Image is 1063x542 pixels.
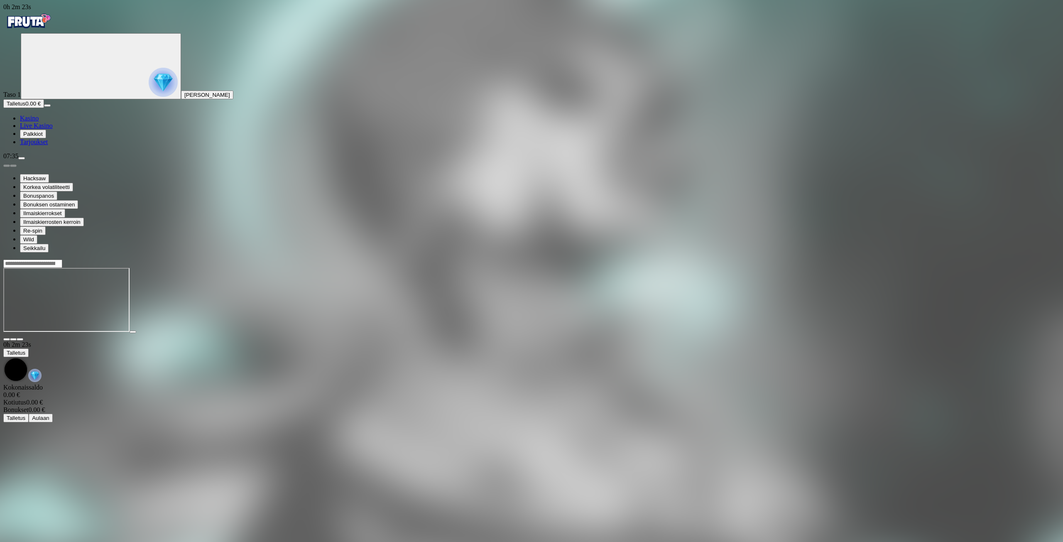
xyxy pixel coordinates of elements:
img: Fruta [3,11,53,32]
div: Kokonaissaldo [3,384,1060,399]
span: Talletus [7,101,25,107]
input: Search [3,260,62,268]
img: reward progress [149,68,178,97]
span: 07:35 [3,152,18,159]
span: Kasino [20,115,39,122]
button: menu [44,104,51,107]
span: Re-spin [23,228,42,234]
span: Wild [23,236,34,243]
span: Aulaan [32,415,49,421]
div: 0.00 € [3,406,1060,414]
div: Game menu content [3,384,1060,422]
button: reward progress [21,33,181,99]
a: Fruta [3,26,53,33]
button: close icon [3,338,10,341]
span: user session time [3,341,31,348]
span: Taso 1 [3,91,21,98]
button: Bonuksen ostaminen [20,200,78,209]
span: Bonuspanos [23,193,54,199]
span: Live Kasino [20,122,53,129]
button: Korkea volatiliteetti [20,183,73,191]
span: Hacksaw [23,175,46,181]
iframe: Invictus [3,268,130,332]
a: gift-inverted iconTarjoukset [20,138,48,145]
span: Talletus [7,350,25,356]
span: 0.00 € [25,101,41,107]
span: Bonukset [3,406,28,413]
span: Palkkiot [23,131,43,137]
span: Ilmaiskierrokset [23,210,62,216]
button: Talletusplus icon0.00 € [3,99,44,108]
span: Kotiutus [3,399,26,406]
button: fullscreen icon [17,338,23,341]
button: menu [18,157,25,159]
nav: Primary [3,11,1060,146]
button: Talletus [3,348,29,357]
button: Ilmaiskierrosten kerroin [20,218,84,226]
button: Wild [20,235,37,244]
span: Korkea volatiliteetti [23,184,70,190]
button: Bonuspanos [20,191,57,200]
div: Game menu [3,341,1060,384]
a: poker-chip iconLive Kasino [20,122,53,129]
button: Hacksaw [20,174,49,183]
span: Tarjoukset [20,138,48,145]
span: Seikkailu [23,245,45,251]
span: Ilmaiskierrosten kerroin [23,219,81,225]
span: Bonuksen ostaminen [23,201,75,208]
div: 0.00 € [3,399,1060,406]
button: Talletus [3,414,29,422]
img: reward-icon [28,369,42,382]
button: Re-spin [20,226,46,235]
span: [PERSON_NAME] [184,92,230,98]
button: next slide [10,164,17,167]
div: 0.00 € [3,391,1060,399]
button: chevron-down icon [10,338,17,341]
button: [PERSON_NAME] [181,91,233,99]
button: prev slide [3,164,10,167]
button: Aulaan [29,414,53,422]
button: Ilmaiskierrokset [20,209,65,218]
button: play icon [130,331,136,333]
button: reward iconPalkkiot [20,130,46,138]
button: Seikkailu [20,244,49,253]
span: Talletus [7,415,25,421]
span: user session time [3,3,31,10]
a: diamond iconKasino [20,115,39,122]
